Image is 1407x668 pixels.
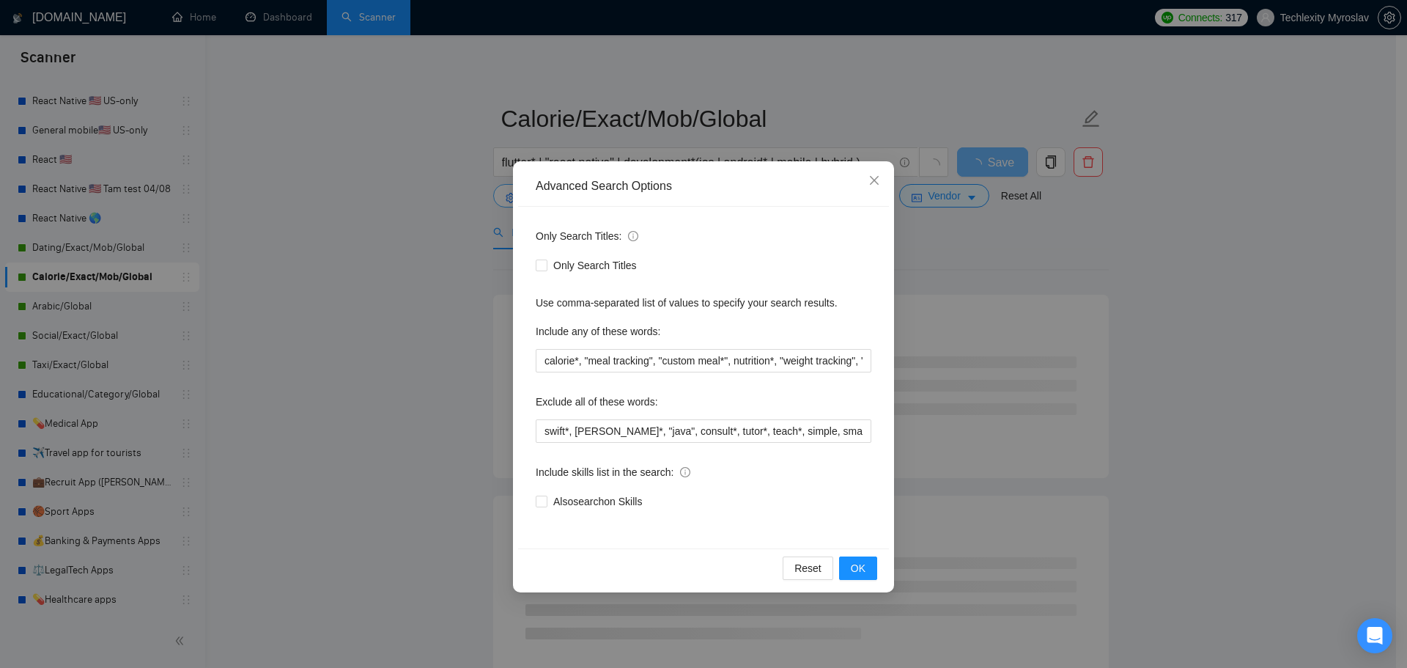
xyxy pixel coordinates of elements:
[547,257,643,274] span: Only Search Titles
[794,560,821,576] span: Reset
[680,467,690,477] span: info-circle
[536,295,871,311] div: Use comma-separated list of values to specify your search results.
[839,557,877,580] button: OK
[851,560,865,576] span: OK
[536,464,690,480] span: Include skills list in the search:
[868,175,880,186] span: close
[536,228,638,244] span: Only Search Titles:
[1357,618,1392,653] div: Open Intercom Messenger
[536,320,660,343] label: Include any of these words:
[536,390,658,414] label: Exclude all of these words:
[628,231,638,241] span: info-circle
[547,493,648,510] span: Also search on Skills
[854,161,894,201] button: Close
[536,178,871,194] div: Advanced Search Options
[783,557,833,580] button: Reset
